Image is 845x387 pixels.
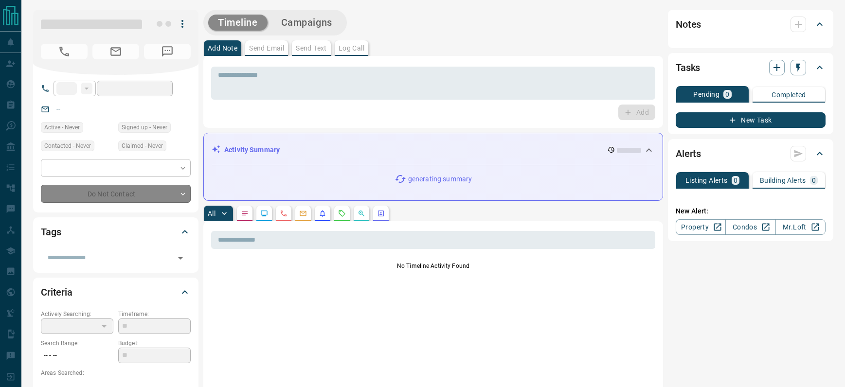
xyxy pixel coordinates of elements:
[358,210,365,217] svg: Opportunities
[208,15,268,31] button: Timeline
[122,141,163,151] span: Claimed - Never
[676,13,826,36] div: Notes
[44,123,80,132] span: Active - Never
[211,262,655,270] p: No Timeline Activity Found
[760,177,806,184] p: Building Alerts
[676,17,701,32] h2: Notes
[92,44,139,59] span: No Email
[41,224,61,240] h2: Tags
[260,210,268,217] svg: Lead Browsing Activity
[676,112,826,128] button: New Task
[41,310,113,318] p: Actively Searching:
[41,284,72,300] h2: Criteria
[725,219,775,235] a: Condos
[280,210,288,217] svg: Calls
[41,369,191,377] p: Areas Searched:
[208,45,237,52] p: Add Note
[377,210,385,217] svg: Agent Actions
[772,91,806,98] p: Completed
[212,141,655,159] div: Activity Summary
[693,91,719,98] p: Pending
[144,44,191,59] span: No Number
[208,210,216,217] p: All
[676,146,701,161] h2: Alerts
[174,251,187,265] button: Open
[676,219,726,235] a: Property
[775,219,826,235] a: Mr.Loft
[41,348,113,364] p: -- - --
[41,44,88,59] span: No Number
[408,174,472,184] p: generating summary
[56,105,60,113] a: --
[271,15,342,31] button: Campaigns
[224,145,280,155] p: Activity Summary
[676,206,826,216] p: New Alert:
[299,210,307,217] svg: Emails
[676,60,700,75] h2: Tasks
[734,177,737,184] p: 0
[241,210,249,217] svg: Notes
[44,141,91,151] span: Contacted - Never
[41,220,191,244] div: Tags
[118,310,191,318] p: Timeframe:
[118,339,191,348] p: Budget:
[319,210,326,217] svg: Listing Alerts
[812,177,816,184] p: 0
[725,91,729,98] p: 0
[41,281,191,304] div: Criteria
[338,210,346,217] svg: Requests
[122,123,167,132] span: Signed up - Never
[41,185,191,203] div: Do Not Contact
[685,177,728,184] p: Listing Alerts
[676,56,826,79] div: Tasks
[676,142,826,165] div: Alerts
[41,339,113,348] p: Search Range:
